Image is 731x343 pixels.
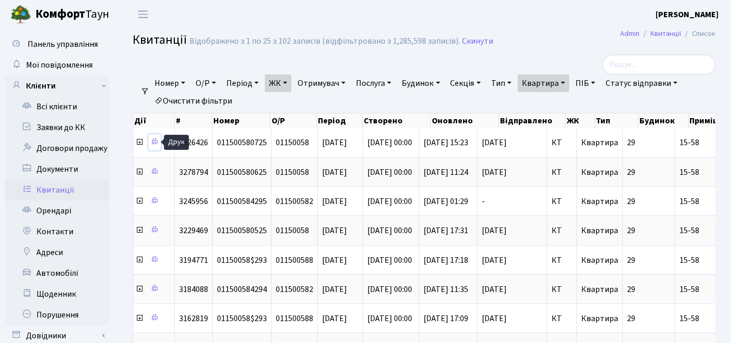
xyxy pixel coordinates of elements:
[627,255,635,266] span: 29
[424,255,468,266] span: [DATE] 17:18
[656,9,719,20] b: [PERSON_NAME]
[482,197,543,206] span: -
[5,75,109,96] a: Клієнти
[462,36,493,46] a: Скинути
[424,196,468,207] span: [DATE] 01:29
[217,167,267,178] span: 011500580625
[650,28,681,39] a: Квитанції
[5,117,109,138] a: Заявки до КК
[581,255,618,266] span: Квартира
[602,55,715,74] input: Пошук...
[581,284,618,295] span: Квартира
[5,200,109,221] a: Орендарі
[482,285,543,294] span: [DATE]
[363,113,431,128] th: Створено
[627,167,635,178] span: 29
[322,225,347,236] span: [DATE]
[317,113,363,128] th: Період
[487,74,516,92] a: Тип
[656,8,719,21] a: [PERSON_NAME]
[424,313,468,324] span: [DATE] 17:09
[212,113,271,128] th: Номер
[627,313,635,324] span: 29
[482,256,543,264] span: [DATE]
[217,255,267,266] span: 01150058$293
[566,113,595,128] th: ЖК
[5,263,109,284] a: Автомобілі
[35,6,85,22] b: Комфорт
[581,167,618,178] span: Квартира
[179,255,208,266] span: 3194771
[5,96,109,117] a: Всі клієнти
[217,225,267,236] span: 011500580525
[293,74,350,92] a: Отримувач
[5,55,109,75] a: Мої повідомлення
[627,196,635,207] span: 29
[5,159,109,180] a: Документи
[322,255,347,266] span: [DATE]
[5,180,109,200] a: Квитанції
[179,284,208,295] span: 3184088
[276,255,313,266] span: 011500588
[276,137,309,148] span: 01150058
[638,113,688,128] th: Будинок
[10,4,31,25] img: logo.png
[518,74,569,92] a: Квартира
[322,284,347,295] span: [DATE]
[191,74,220,92] a: О/Р
[5,34,109,55] a: Панель управління
[424,225,468,236] span: [DATE] 17:31
[397,74,444,92] a: Будинок
[552,285,572,294] span: КТ
[5,284,109,304] a: Щоденник
[276,284,313,295] span: 011500582
[431,113,499,128] th: Оновлено
[179,137,208,148] span: 3326426
[217,284,267,295] span: 011500584294
[5,138,109,159] a: Договори продажу
[552,138,572,147] span: КТ
[217,313,267,324] span: 01150058$293
[276,225,309,236] span: 01150058
[189,36,460,46] div: Відображено з 1 по 25 з 102 записів (відфільтровано з 1,285,598 записів).
[35,6,109,23] span: Таун
[552,197,572,206] span: КТ
[150,92,236,110] a: Очистити фільтри
[367,196,412,207] span: [DATE] 00:00
[164,135,189,150] div: Друк
[150,74,189,92] a: Номер
[681,28,715,40] li: Список
[424,167,468,178] span: [DATE] 11:24
[26,59,93,71] span: Мої повідомлення
[581,137,618,148] span: Квартира
[179,196,208,207] span: 3245956
[276,196,313,207] span: 011500582
[620,28,639,39] a: Admin
[627,284,635,295] span: 29
[367,167,412,178] span: [DATE] 00:00
[322,196,347,207] span: [DATE]
[217,137,267,148] span: 011500580725
[271,113,316,128] th: О/Р
[424,137,468,148] span: [DATE] 15:23
[601,74,682,92] a: Статус відправки
[424,284,468,295] span: [DATE] 11:35
[276,167,309,178] span: 01150058
[552,168,572,176] span: КТ
[482,138,543,147] span: [DATE]
[605,23,731,45] nav: breadcrumb
[179,313,208,324] span: 3162819
[627,225,635,236] span: 29
[367,284,412,295] span: [DATE] 00:00
[367,313,412,324] span: [DATE] 00:00
[130,6,156,23] button: Переключити навігацію
[5,242,109,263] a: Адреси
[5,221,109,242] a: Контакти
[217,196,267,207] span: 011500584295
[446,74,485,92] a: Секція
[179,167,208,178] span: 3278794
[482,168,543,176] span: [DATE]
[482,314,543,323] span: [DATE]
[322,313,347,324] span: [DATE]
[133,31,187,49] span: Квитанції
